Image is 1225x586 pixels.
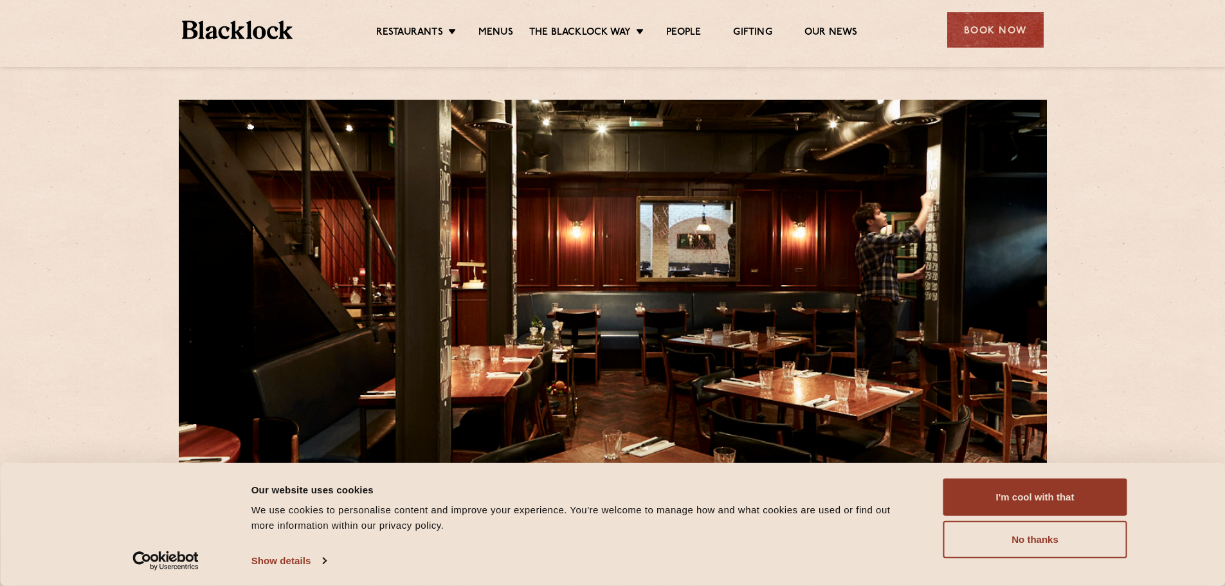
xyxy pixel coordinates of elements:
[251,502,914,533] div: We use cookies to personalise content and improve your experience. You're welcome to manage how a...
[478,26,513,41] a: Menus
[251,482,914,497] div: Our website uses cookies
[733,26,772,41] a: Gifting
[666,26,701,41] a: People
[182,21,293,39] img: BL_Textured_Logo-footer-cropped.svg
[529,26,631,41] a: The Blacklock Way
[943,521,1127,558] button: No thanks
[251,551,326,571] a: Show details
[376,26,443,41] a: Restaurants
[947,12,1044,48] div: Book Now
[109,551,222,571] a: Usercentrics Cookiebot - opens in a new window
[804,26,858,41] a: Our News
[943,479,1127,516] button: I'm cool with that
